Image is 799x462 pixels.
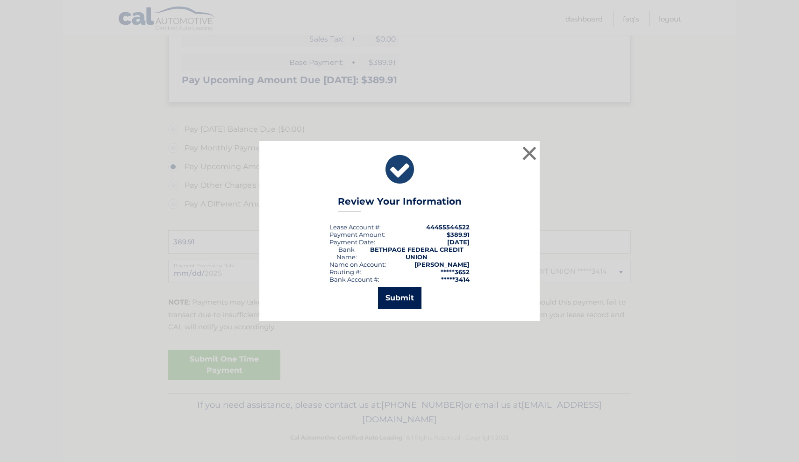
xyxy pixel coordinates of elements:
[329,268,361,276] div: Routing #:
[329,231,385,238] div: Payment Amount:
[447,238,470,246] span: [DATE]
[370,246,464,261] strong: BETHPAGE FEDERAL CREDIT UNION
[447,231,470,238] span: $389.91
[329,238,374,246] span: Payment Date
[329,246,364,261] div: Bank Name:
[329,238,375,246] div: :
[378,287,421,309] button: Submit
[329,261,386,268] div: Name on Account:
[329,223,381,231] div: Lease Account #:
[426,223,470,231] strong: 44455544522
[520,144,539,163] button: ×
[338,196,462,212] h3: Review Your Information
[414,261,470,268] strong: [PERSON_NAME]
[329,276,379,283] div: Bank Account #:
